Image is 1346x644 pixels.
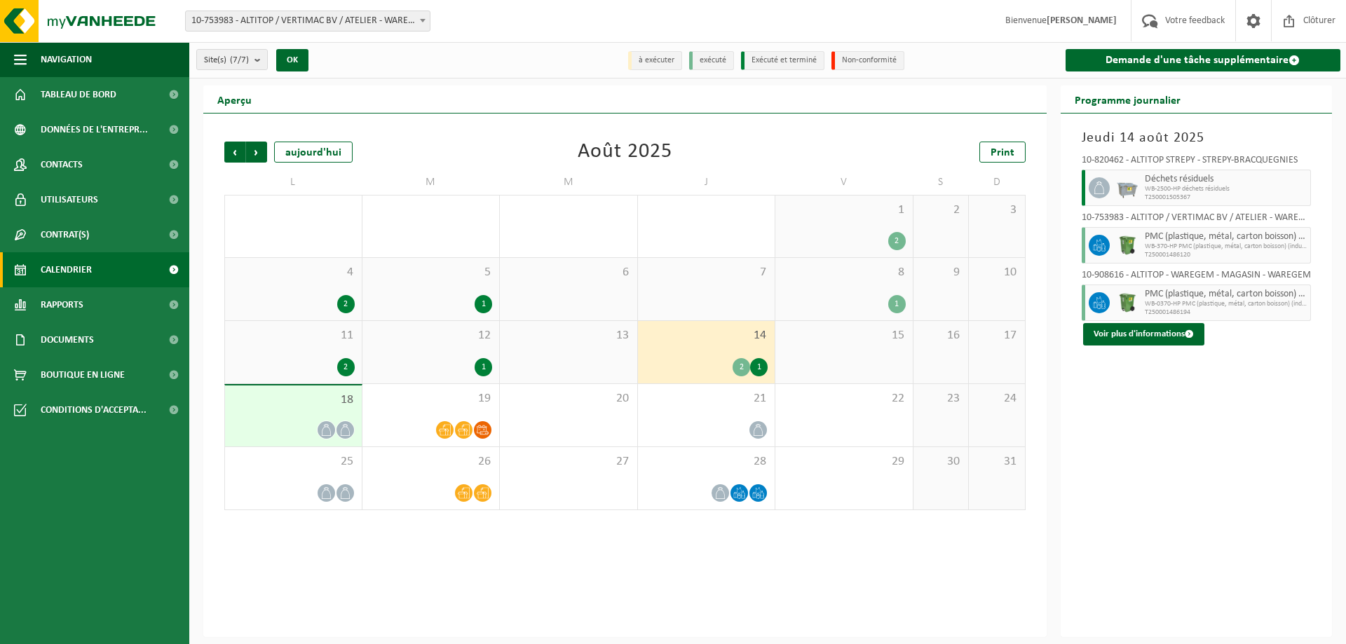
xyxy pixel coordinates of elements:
[196,49,268,70] button: Site(s)(7/7)
[976,203,1017,218] span: 3
[337,295,355,313] div: 2
[920,328,962,343] span: 16
[1117,177,1138,198] img: WB-2500-GAL-GY-01
[1145,231,1307,242] span: PMC (plastique, métal, carton boisson) (industriel)
[1145,289,1307,300] span: PMC (plastique, métal, carton boisson) (industriel)
[41,182,98,217] span: Utilisateurs
[1061,85,1195,113] h2: Programme journalier
[41,42,92,77] span: Navigation
[578,142,672,163] div: Août 2025
[475,358,492,376] div: 1
[976,454,1017,470] span: 31
[186,11,430,31] span: 10-753983 - ALTITOP / VERTIMAC BV / ATELIER - WAREGEM
[976,328,1017,343] span: 17
[1083,323,1204,345] button: Voir plus d'informations
[41,287,83,322] span: Rapports
[741,51,824,70] li: Exécuté et terminé
[232,392,355,408] span: 18
[369,265,493,280] span: 5
[782,265,906,280] span: 8
[645,328,768,343] span: 14
[41,357,125,392] span: Boutique en ligne
[41,112,148,147] span: Données de l'entrepr...
[500,170,638,195] td: M
[775,170,913,195] td: V
[507,265,630,280] span: 6
[1047,15,1117,26] strong: [PERSON_NAME]
[41,392,147,427] span: Conditions d'accepta...
[1145,300,1307,308] span: WB-0370-HP PMC (plastique, métal, carton boisson) (industrie
[203,85,266,113] h2: Aperçu
[41,147,83,182] span: Contacts
[1145,174,1307,185] span: Déchets résiduels
[1145,242,1307,251] span: WB-370-HP PMC (plastique, métal, carton boisson) (industrie
[913,170,970,195] td: S
[230,55,249,64] count: (7/7)
[41,322,94,357] span: Documents
[888,232,906,250] div: 2
[232,265,355,280] span: 4
[1082,156,1312,170] div: 10-820462 - ALTITOP STRÉPY - STRÉPY-BRACQUEGNIES
[246,142,267,163] span: Suivant
[782,454,906,470] span: 29
[337,358,355,376] div: 2
[507,328,630,343] span: 13
[369,454,493,470] span: 26
[689,51,734,70] li: exécuté
[507,391,630,406] span: 20
[1145,185,1307,193] span: WB-2500-HP déchets résiduels
[976,391,1017,406] span: 24
[888,295,906,313] div: 1
[41,252,92,287] span: Calendrier
[920,265,962,280] span: 9
[920,454,962,470] span: 30
[920,203,962,218] span: 2
[750,358,768,376] div: 1
[991,147,1014,158] span: Print
[1082,128,1312,149] h3: Jeudi 14 août 2025
[1145,251,1307,259] span: T250001486120
[628,51,682,70] li: à exécuter
[1117,292,1138,313] img: WB-0370-HPE-GN-50
[831,51,904,70] li: Non-conformité
[232,454,355,470] span: 25
[645,391,768,406] span: 21
[224,170,362,195] td: L
[1082,270,1312,285] div: 10-908616 - ALTITOP - WAREGEM - MAGASIN - WAREGEM
[276,49,308,71] button: OK
[979,142,1026,163] a: Print
[1117,235,1138,256] img: WB-0370-HPE-GN-50
[733,358,750,376] div: 2
[204,50,249,71] span: Site(s)
[782,328,906,343] span: 15
[224,142,245,163] span: Précédent
[369,328,493,343] span: 12
[362,170,501,195] td: M
[1145,308,1307,317] span: T250001486194
[1145,193,1307,202] span: T250001505367
[1082,213,1312,227] div: 10-753983 - ALTITOP / VERTIMAC BV / ATELIER - WAREGEM
[41,217,89,252] span: Contrat(s)
[782,391,906,406] span: 22
[969,170,1025,195] td: D
[782,203,906,218] span: 1
[920,391,962,406] span: 23
[1066,49,1341,71] a: Demande d'une tâche supplémentaire
[185,11,430,32] span: 10-753983 - ALTITOP / VERTIMAC BV / ATELIER - WAREGEM
[232,328,355,343] span: 11
[976,265,1017,280] span: 10
[475,295,492,313] div: 1
[645,454,768,470] span: 28
[41,77,116,112] span: Tableau de bord
[645,265,768,280] span: 7
[274,142,353,163] div: aujourd'hui
[507,454,630,470] span: 27
[638,170,776,195] td: J
[369,391,493,406] span: 19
